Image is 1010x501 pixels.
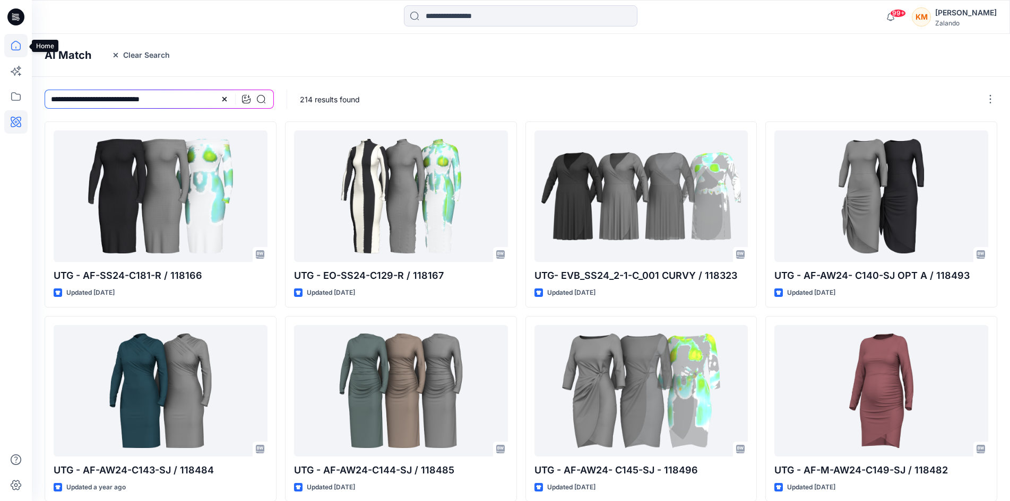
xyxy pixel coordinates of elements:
button: Clear Search [105,47,177,64]
p: UTG - AF-AW24-C144-SJ / 118485 [294,463,508,478]
a: UTG - AF-AW24-C143-SJ / 118484 [54,325,267,456]
p: Updated [DATE] [307,287,355,298]
p: UTG - EO-SS24-C129-R / 118167 [294,268,508,283]
a: UTG - EO-SS24-C129-R / 118167 [294,130,508,262]
p: Updated [DATE] [787,482,835,493]
p: UTG- EVB_SS24_2-1-C_001 CURVY / 118323 [534,268,748,283]
div: KM [912,7,931,27]
p: Updated [DATE] [787,287,835,298]
p: Updated [DATE] [307,482,355,493]
a: UTG- EVB_SS24_2-1-C_001 CURVY / 118323 [534,130,748,262]
p: 214 results found [300,94,360,105]
a: UTG - AF-AW24- C140-SJ OPT A / 118493 [774,130,988,262]
a: UTG - AF-AW24- C145-SJ - 118496 [534,325,748,456]
div: Zalando [935,19,997,27]
a: UTG - AF-SS24-C181-R / 118166 [54,130,267,262]
span: 99+ [890,9,906,17]
p: Updated [DATE] [66,287,115,298]
h4: AI Match [45,49,91,61]
p: UTG - AF-AW24- C140-SJ OPT A / 118493 [774,268,988,283]
p: UTG - AF-AW24- C145-SJ - 118496 [534,463,748,478]
p: UTG - AF-AW24-C143-SJ / 118484 [54,463,267,478]
p: Updated [DATE] [547,482,595,493]
a: UTG - AF-AW24-C144-SJ / 118485 [294,325,508,456]
p: Updated a year ago [66,482,126,493]
div: [PERSON_NAME] [935,6,997,19]
p: Updated [DATE] [547,287,595,298]
p: UTG - AF-M-AW24-C149-SJ / 118482 [774,463,988,478]
p: UTG - AF-SS24-C181-R / 118166 [54,268,267,283]
a: UTG - AF-M-AW24-C149-SJ / 118482 [774,325,988,456]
